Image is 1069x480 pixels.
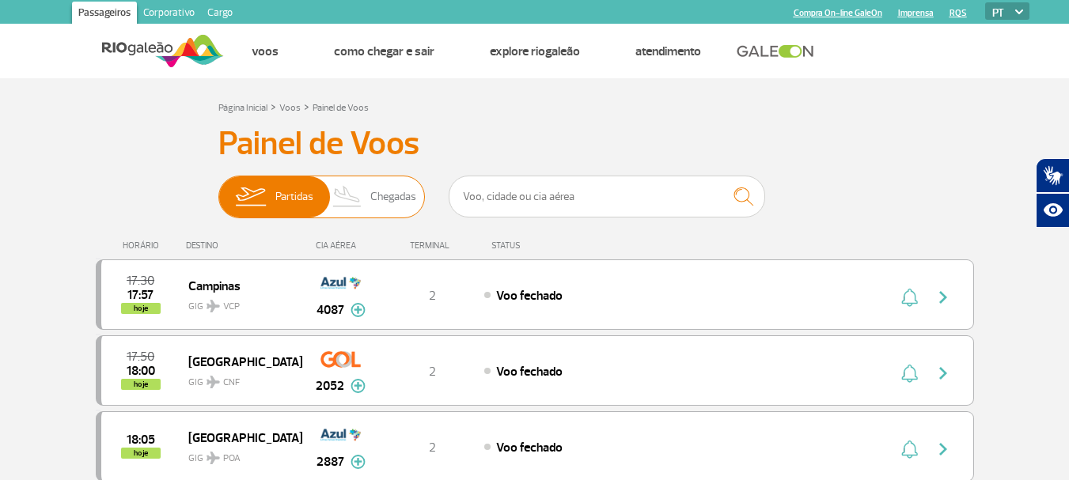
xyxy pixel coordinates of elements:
[188,351,290,372] span: [GEOGRAPHIC_DATA]
[351,303,366,317] img: mais-info-painel-voo.svg
[934,364,953,383] img: seta-direita-painel-voo.svg
[218,124,851,164] h3: Painel de Voos
[483,240,612,251] div: STATUS
[301,240,381,251] div: CIA AÉREA
[207,300,220,312] img: destiny_airplane.svg
[496,288,563,304] span: Voo fechado
[127,351,154,362] span: 2025-09-30 17:50:00
[127,289,154,300] span: 2025-09-30 17:57:00
[934,440,953,459] img: seta-direita-painel-voo.svg
[490,43,580,59] a: Explore RIOgaleão
[635,43,701,59] a: Atendimento
[934,288,953,307] img: seta-direita-painel-voo.svg
[188,443,290,466] span: GIG
[449,176,765,217] input: Voo, cidade ou cia aérea
[950,8,967,18] a: RQS
[313,102,369,114] a: Painel de Voos
[121,379,161,390] span: hoje
[429,288,436,304] span: 2
[429,440,436,455] span: 2
[188,291,290,314] span: GIG
[496,440,563,455] span: Voo fechado
[127,434,155,445] span: 2025-09-30 18:05:00
[201,2,239,27] a: Cargo
[223,300,240,314] span: VCP
[275,176,313,217] span: Partidas
[226,176,275,217] img: slider-embarque
[127,275,154,286] span: 2025-09-30 17:30:00
[72,2,137,27] a: Passageiros
[271,97,276,115] a: >
[351,455,366,469] img: mais-info-painel-voo.svg
[121,448,161,459] span: hoje
[186,240,301,251] div: DESTINO
[218,102,267,114] a: Página Inicial
[1036,158,1069,228] div: Plugin de acessibilidade da Hand Talk.
[429,364,436,380] span: 2
[279,102,301,114] a: Voos
[351,379,366,393] img: mais-info-painel-voo.svg
[381,240,483,251] div: TERMINAL
[100,240,187,251] div: HORÁRIO
[127,365,155,376] span: 2025-09-30 18:00:00
[188,427,290,448] span: [GEOGRAPHIC_DATA]
[223,452,241,466] span: POA
[794,8,882,18] a: Compra On-line GaleOn
[370,176,416,217] span: Chegadas
[898,8,934,18] a: Imprensa
[252,43,279,59] a: Voos
[304,97,309,115] a: >
[121,303,161,314] span: hoje
[316,376,344,395] span: 2052
[496,364,563,380] span: Voo fechado
[317,452,344,471] span: 2887
[901,288,918,307] img: sino-painel-voo.svg
[1036,158,1069,193] button: Abrir tradutor de língua de sinais.
[188,367,290,390] span: GIG
[901,364,918,383] img: sino-painel-voo.svg
[207,376,220,388] img: destiny_airplane.svg
[1036,193,1069,228] button: Abrir recursos assistivos.
[317,300,344,319] span: 4087
[137,2,201,27] a: Corporativo
[188,275,290,296] span: Campinas
[901,440,918,459] img: sino-painel-voo.svg
[207,452,220,464] img: destiny_airplane.svg
[334,43,434,59] a: Como chegar e sair
[223,376,240,390] span: CNF
[324,176,371,217] img: slider-desembarque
